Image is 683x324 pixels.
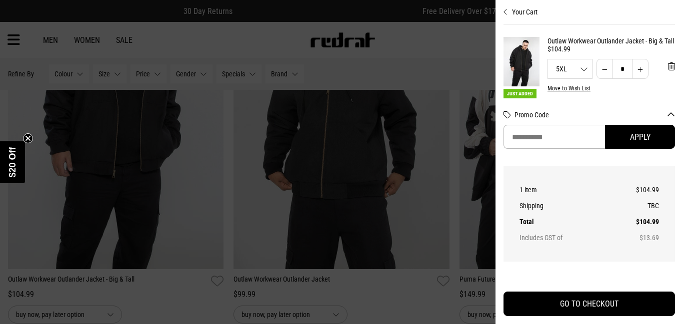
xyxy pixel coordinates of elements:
[610,198,659,214] td: TBC
[612,59,632,79] input: Quantity
[596,59,613,79] button: Decrease quantity
[503,37,539,86] img: Outlaw Workwear Outlander Jacket - Big & Tall
[547,85,590,92] button: Move to Wish List
[605,125,675,149] button: Apply
[519,182,610,198] th: 1 item
[660,54,683,79] button: 'Remove from cart
[548,65,592,72] span: 5XL
[7,147,17,177] span: $20 Off
[503,89,536,98] span: Just Added
[547,45,675,53] div: $104.99
[519,214,610,230] th: Total
[610,230,659,246] td: $13.69
[632,59,648,79] button: Increase quantity
[547,37,675,45] a: Outlaw Workwear Outlander Jacket - Big & Tall
[503,125,605,149] input: Promo Code
[610,182,659,198] td: $104.99
[519,230,610,246] th: Includes GST of
[503,292,675,316] button: GO TO CHECKOUT
[23,133,33,143] button: Close teaser
[514,111,675,119] button: Promo Code
[610,214,659,230] td: $104.99
[519,198,610,214] th: Shipping
[503,274,675,284] iframe: Customer reviews powered by Trustpilot
[8,4,38,34] button: Open LiveChat chat widget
